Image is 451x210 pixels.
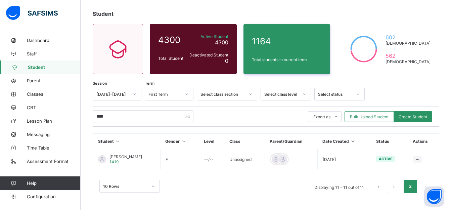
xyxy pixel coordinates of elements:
[27,51,81,56] span: Staff
[215,39,228,46] span: 4300
[145,81,154,86] span: Term
[27,159,81,164] span: Assessment Format
[96,92,129,97] div: [DATE]-[DATE]
[199,134,224,149] th: Level
[317,134,371,149] th: Date Created
[27,78,81,83] span: Parent
[386,59,431,64] span: [DEMOGRAPHIC_DATA]
[27,132,81,137] span: Messaging
[188,52,228,57] span: Deactivated Student
[115,139,121,144] i: Sort in Ascending Order
[158,35,185,45] span: 4300
[160,149,199,170] td: F
[372,180,385,193] li: 上一页
[27,180,80,186] span: Help
[156,54,187,62] div: Total Student
[309,180,369,193] li: Displaying 11 - 11 out of 11
[225,57,228,64] span: 0
[188,34,228,39] span: Active Student
[199,149,224,170] td: --/--
[252,36,322,46] span: 1164
[390,182,397,191] a: 1
[109,159,119,164] span: 1419
[109,154,142,159] span: [PERSON_NAME]
[27,91,81,97] span: Classes
[6,6,58,20] img: safsims
[372,180,385,193] button: prev page
[404,180,417,193] li: 2
[350,114,389,119] span: Bulk Upload Student
[318,92,352,97] div: Select status
[27,105,81,110] span: CBT
[148,92,181,97] div: First Term
[371,134,408,149] th: Status
[387,180,400,193] li: 1
[265,134,317,149] th: Parent/Guardian
[350,139,356,144] i: Sort in Ascending Order
[419,180,432,193] button: next page
[160,134,199,149] th: Gender
[408,134,439,149] th: Actions
[399,114,427,119] span: Create Student
[379,157,393,161] span: active
[28,65,81,70] span: Student
[252,57,322,62] span: Total students in current term
[313,114,330,119] span: Export as
[264,92,299,97] div: Select class level
[93,10,114,17] span: Student
[93,134,161,149] th: Student
[386,41,431,46] span: [DEMOGRAPHIC_DATA]
[27,118,81,124] span: Lesson Plan
[419,180,432,193] li: 下一页
[93,81,107,86] span: Session
[317,149,371,170] td: [DATE]
[27,145,81,151] span: Time Table
[386,52,431,59] span: 562
[407,182,413,191] a: 2
[224,134,265,149] th: Class
[27,194,80,199] span: Configuration
[181,139,186,144] i: Sort in Ascending Order
[424,186,444,207] button: Open asap
[27,38,81,43] span: Dashboard
[386,34,431,41] span: 602
[103,184,147,189] div: 10 Rows
[200,92,245,97] div: Select class section
[224,149,265,170] td: Unassigned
